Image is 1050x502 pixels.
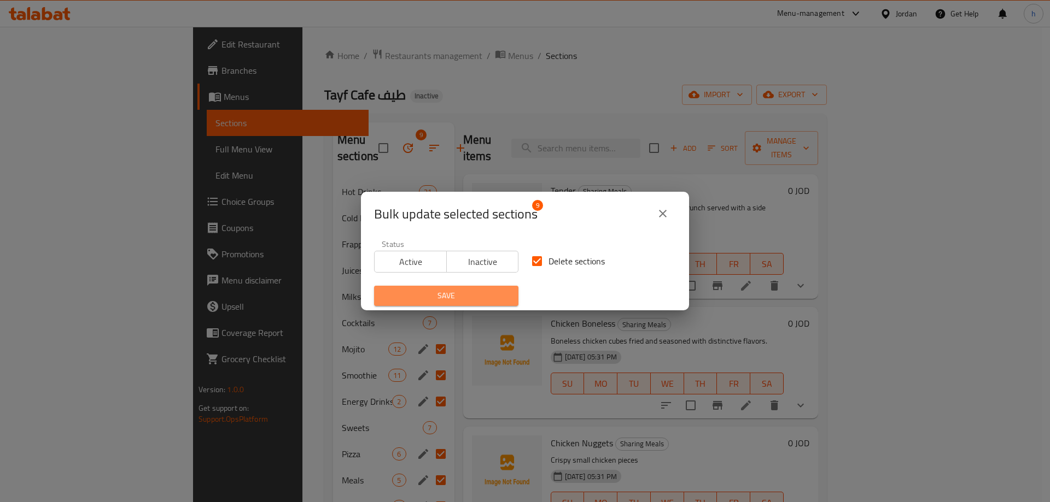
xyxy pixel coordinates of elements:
span: Active [379,254,442,270]
button: Active [374,251,447,273]
span: 9 [532,200,543,211]
span: Save [383,289,510,303]
span: Inactive [451,254,515,270]
span: Delete sections [549,255,605,268]
button: close [650,200,676,227]
button: Inactive [446,251,519,273]
button: Save [374,286,518,306]
span: Selected section count [374,205,538,223]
